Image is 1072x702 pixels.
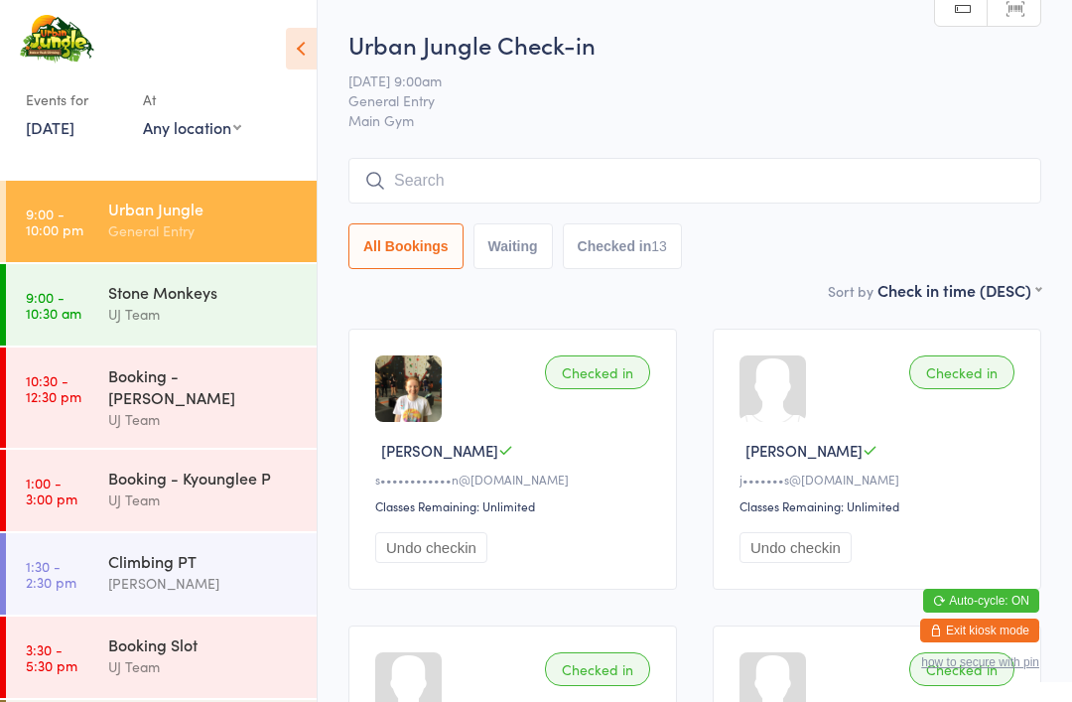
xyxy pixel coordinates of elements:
[143,83,241,116] div: At
[348,223,464,269] button: All Bookings
[375,532,487,563] button: Undo checkin
[143,116,241,138] div: Any location
[26,372,81,404] time: 10:30 - 12:30 pm
[651,238,667,254] div: 13
[26,558,76,590] time: 1:30 - 2:30 pm
[108,364,300,408] div: Booking - [PERSON_NAME]
[108,550,300,572] div: Climbing PT
[20,15,94,64] img: Urban Jungle Indoor Rock Climbing
[108,633,300,655] div: Booking Slot
[545,652,650,686] div: Checked in
[6,533,317,615] a: 1:30 -2:30 pmClimbing PT[PERSON_NAME]
[6,264,317,346] a: 9:00 -10:30 amStone MonkeysUJ Team
[6,617,317,698] a: 3:30 -5:30 pmBooking SlotUJ Team
[348,28,1041,61] h2: Urban Jungle Check-in
[923,589,1039,613] button: Auto-cycle: ON
[6,348,317,448] a: 10:30 -12:30 pmBooking - [PERSON_NAME]UJ Team
[26,289,81,321] time: 9:00 - 10:30 am
[108,408,300,431] div: UJ Team
[108,467,300,489] div: Booking - Kyounglee P
[108,655,300,678] div: UJ Team
[108,281,300,303] div: Stone Monkeys
[739,471,1020,488] div: j•••••••s@[DOMAIN_NAME]
[545,355,650,389] div: Checked in
[108,572,300,595] div: [PERSON_NAME]
[921,655,1039,669] button: how to secure with pin
[6,181,317,262] a: 9:00 -10:00 pmUrban JungleGeneral Entry
[563,223,682,269] button: Checked in13
[348,110,1041,130] span: Main Gym
[920,619,1039,642] button: Exit kiosk mode
[26,475,77,506] time: 1:00 - 3:00 pm
[108,198,300,219] div: Urban Jungle
[739,532,852,563] button: Undo checkin
[26,641,77,673] time: 3:30 - 5:30 pm
[6,450,317,531] a: 1:00 -3:00 pmBooking - Kyounglee PUJ Team
[909,355,1014,389] div: Checked in
[348,90,1010,110] span: General Entry
[375,497,656,514] div: Classes Remaining: Unlimited
[909,652,1014,686] div: Checked in
[381,440,498,461] span: [PERSON_NAME]
[739,497,1020,514] div: Classes Remaining: Unlimited
[26,116,74,138] a: [DATE]
[473,223,553,269] button: Waiting
[375,471,656,488] div: s••••••••••••n@[DOMAIN_NAME]
[108,219,300,242] div: General Entry
[26,83,123,116] div: Events for
[828,281,873,301] label: Sort by
[26,206,83,237] time: 9:00 - 10:00 pm
[877,279,1041,301] div: Check in time (DESC)
[375,355,442,422] img: image1652584842.png
[108,303,300,326] div: UJ Team
[745,440,863,461] span: [PERSON_NAME]
[348,70,1010,90] span: [DATE] 9:00am
[348,158,1041,204] input: Search
[108,489,300,511] div: UJ Team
